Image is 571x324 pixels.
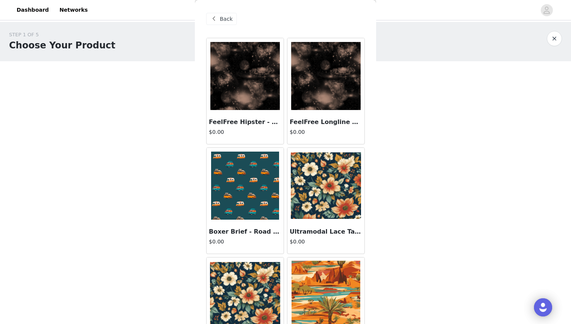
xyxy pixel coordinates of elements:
div: STEP 1 OF 5 [9,31,115,39]
h3: FeelFree Hipster - Universe 2.0 [209,118,281,127]
h4: $0.00 [209,128,281,136]
span: Back [220,15,233,23]
img: Boxer Brief - Road Trip [211,152,279,220]
h4: $0.00 [290,238,362,246]
div: Open Intercom Messenger [534,298,552,316]
h4: $0.00 [209,238,281,246]
h3: Ultramodal Lace Tanga - In Bloom [290,227,362,236]
a: Networks [55,2,92,19]
h3: FeelFree Longline Bralette - Universe 2.0 [290,118,362,127]
img: Ultramodal Lace Tanga - In Bloom [291,152,361,219]
div: avatar [543,4,550,16]
img: FeelFree Hipster - Universe 2.0 [210,42,280,110]
h4: $0.00 [290,128,362,136]
h3: Boxer Brief - Road Trip [209,227,281,236]
img: FeelFree Longline Bralette - Universe 2.0 [291,42,361,110]
h1: Choose Your Product [9,39,115,52]
a: Dashboard [12,2,53,19]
